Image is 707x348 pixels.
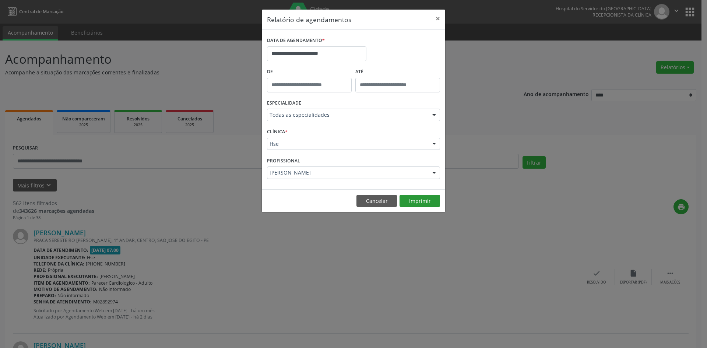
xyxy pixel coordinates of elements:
[400,195,440,207] button: Imprimir
[270,140,425,148] span: Hse
[267,126,288,138] label: CLÍNICA
[267,35,325,46] label: DATA DE AGENDAMENTO
[267,15,351,24] h5: Relatório de agendamentos
[356,195,397,207] button: Cancelar
[267,66,352,78] label: De
[430,10,445,28] button: Close
[267,98,301,109] label: ESPECIALIDADE
[267,155,300,166] label: PROFISSIONAL
[270,169,425,176] span: [PERSON_NAME]
[270,111,425,119] span: Todas as especialidades
[355,66,440,78] label: ATÉ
